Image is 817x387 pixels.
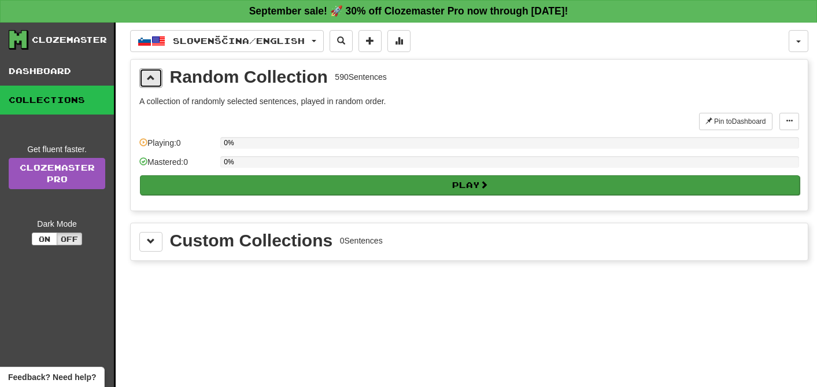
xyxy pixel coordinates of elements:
[340,235,383,246] div: 0 Sentences
[57,233,82,245] button: Off
[8,371,96,383] span: Open feedback widget
[140,175,800,195] button: Play
[330,30,353,52] button: Search sentences
[9,158,105,189] a: ClozemasterPro
[139,95,799,107] p: A collection of randomly selected sentences, played in random order.
[130,30,324,52] button: Slovenščina/English
[32,233,57,245] button: On
[139,156,215,175] div: Mastered: 0
[699,113,772,130] button: Pin toDashboard
[9,218,105,230] div: Dark Mode
[139,137,215,156] div: Playing: 0
[9,143,105,155] div: Get fluent faster.
[32,34,107,46] div: Clozemaster
[170,232,333,249] div: Custom Collections
[335,71,387,83] div: 590 Sentences
[249,5,568,17] strong: September sale! 🚀 30% off Clozemaster Pro now through [DATE]!
[358,30,382,52] button: Add sentence to collection
[387,30,411,52] button: More stats
[173,36,305,46] span: Slovenščina / English
[170,68,328,86] div: Random Collection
